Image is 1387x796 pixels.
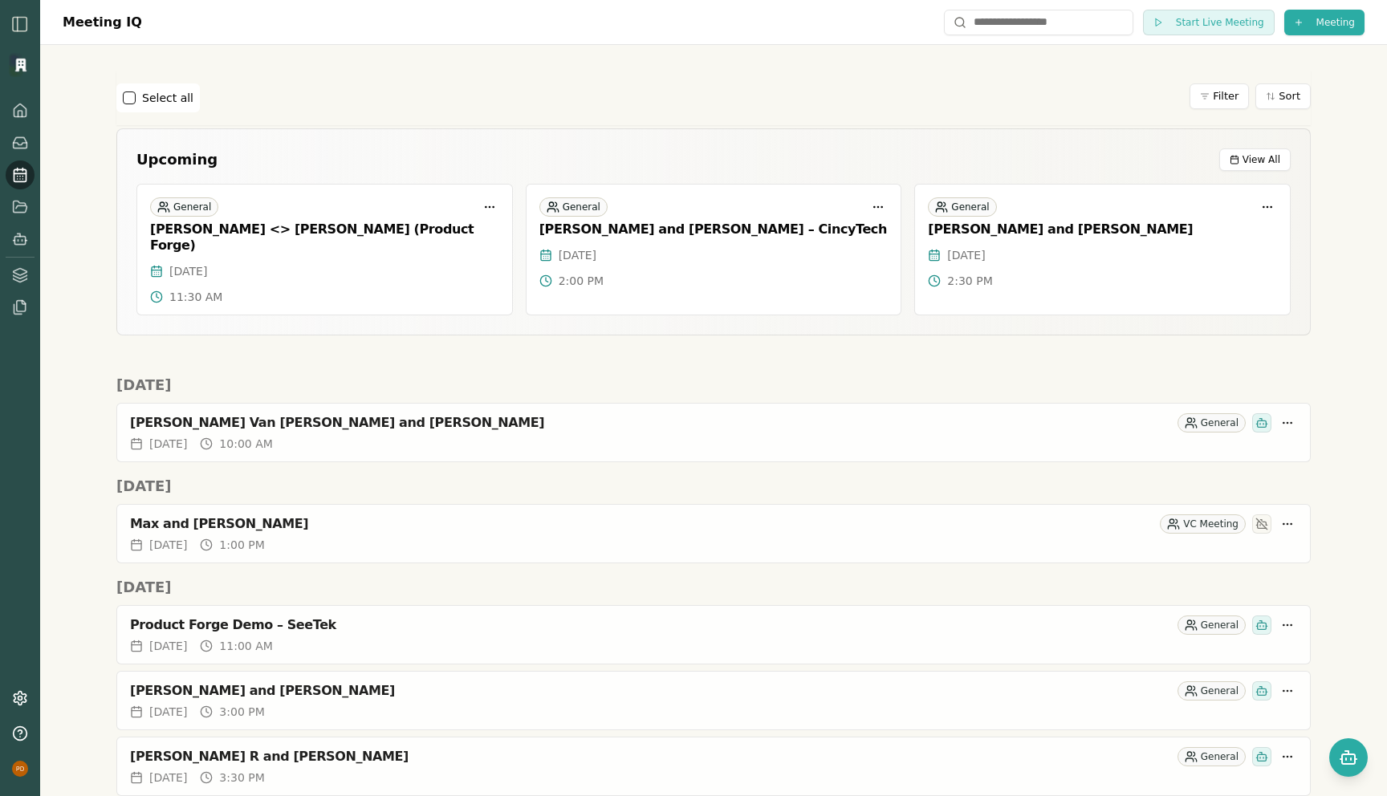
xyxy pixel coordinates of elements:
div: Smith has been invited [1252,413,1271,433]
span: 3:30 PM [219,770,264,786]
div: General [539,197,608,217]
button: More options [1278,747,1297,766]
button: More options [1278,681,1297,701]
span: 11:30 AM [169,289,222,305]
div: [PERSON_NAME] Van [PERSON_NAME] and [PERSON_NAME] [130,415,1171,431]
div: General [1178,413,1246,433]
button: More options [1258,197,1277,217]
span: 3:00 PM [219,704,264,720]
span: [DATE] [149,704,187,720]
button: Sort [1255,83,1311,109]
h1: Meeting IQ [63,13,142,32]
h2: [DATE] [116,475,1311,497]
span: [DATE] [169,263,207,279]
button: View All [1219,148,1291,171]
div: Smith has been invited [1252,747,1271,766]
span: 10:00 AM [219,436,272,452]
button: More options [1278,413,1297,433]
div: General [1178,747,1246,766]
div: General [150,197,218,217]
div: [PERSON_NAME] and [PERSON_NAME] [130,683,1171,699]
span: [DATE] [149,537,187,553]
a: Max and [PERSON_NAME]VC Meeting[DATE]1:00 PM [116,504,1311,563]
a: Product Forge Demo – SeeTekGeneral[DATE]11:00 AM [116,605,1311,664]
div: General [1178,615,1246,635]
button: Open chat [1329,738,1368,777]
span: [DATE] [947,247,985,263]
div: VC Meeting [1160,514,1246,534]
span: [DATE] [149,770,187,786]
span: [DATE] [149,436,187,452]
button: Filter [1190,83,1249,109]
h2: Upcoming [136,148,218,171]
button: More options [868,197,888,217]
span: 2:00 PM [559,273,604,289]
div: Smith has not been invited [1252,514,1271,534]
div: [PERSON_NAME] R and [PERSON_NAME] [130,749,1171,765]
div: Smith has been invited [1252,615,1271,635]
span: [DATE] [149,638,187,654]
h2: [DATE] [116,374,1311,396]
div: Product Forge Demo – SeeTek [130,617,1171,633]
span: 2:30 PM [947,273,992,289]
button: More options [480,197,499,217]
button: More options [1278,615,1297,635]
div: [PERSON_NAME] and [PERSON_NAME] [928,221,1277,238]
span: 1:00 PM [219,537,264,553]
div: Smith has been invited [1252,681,1271,701]
div: General [928,197,996,217]
a: [PERSON_NAME] and [PERSON_NAME]General[DATE]3:00 PM [116,671,1311,730]
label: Select all [142,90,193,106]
div: General [1178,681,1246,701]
div: [PERSON_NAME] and [PERSON_NAME] – CincyTech [539,221,889,238]
img: profile [12,761,28,777]
button: Start Live Meeting [1143,10,1275,35]
h2: [DATE] [116,576,1311,599]
a: [PERSON_NAME] R and [PERSON_NAME]General[DATE]3:30 PM [116,737,1311,796]
a: [PERSON_NAME] Van [PERSON_NAME] and [PERSON_NAME]General[DATE]10:00 AM [116,403,1311,462]
button: Help [6,719,35,748]
span: Start Live Meeting [1176,16,1264,29]
div: [PERSON_NAME] <> [PERSON_NAME] (Product Forge) [150,221,499,254]
span: View All [1243,153,1280,166]
div: Max and [PERSON_NAME] [130,516,1153,532]
button: More options [1278,514,1297,534]
span: 11:00 AM [219,638,272,654]
span: [DATE] [559,247,596,263]
img: sidebar [10,14,30,34]
button: Meeting [1284,10,1365,35]
span: Meeting [1316,16,1355,29]
img: Organization logo [9,53,33,77]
